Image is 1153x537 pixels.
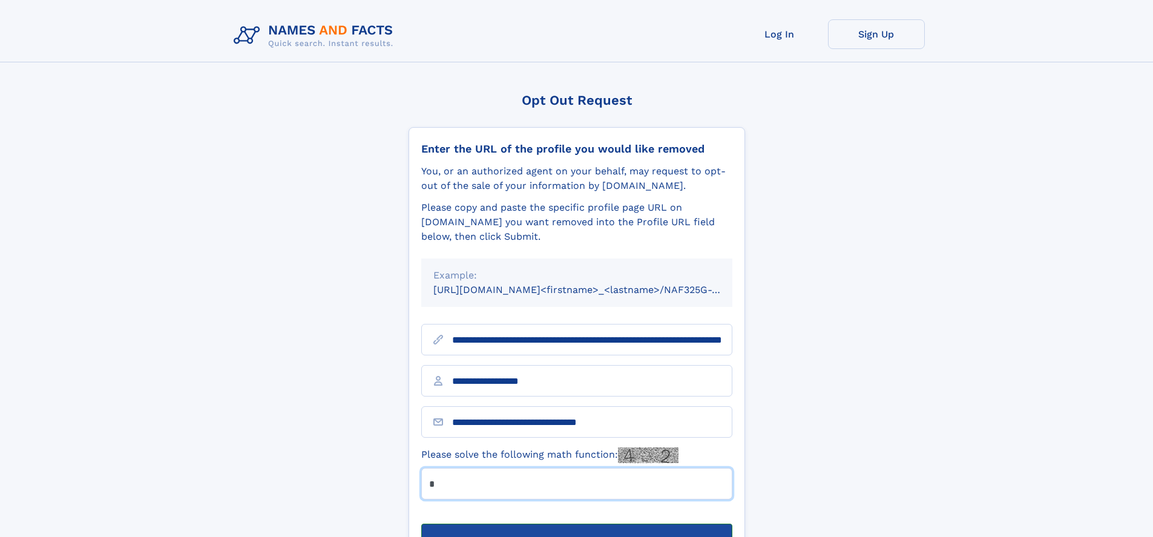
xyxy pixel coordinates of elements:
[421,142,732,156] div: Enter the URL of the profile you would like removed
[731,19,828,49] a: Log In
[421,200,732,244] div: Please copy and paste the specific profile page URL on [DOMAIN_NAME] you want removed into the Pr...
[433,268,720,283] div: Example:
[229,19,403,52] img: Logo Names and Facts
[433,284,755,295] small: [URL][DOMAIN_NAME]<firstname>_<lastname>/NAF325G-xxxxxxxx
[409,93,745,108] div: Opt Out Request
[421,447,678,463] label: Please solve the following math function:
[421,164,732,193] div: You, or an authorized agent on your behalf, may request to opt-out of the sale of your informatio...
[828,19,925,49] a: Sign Up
